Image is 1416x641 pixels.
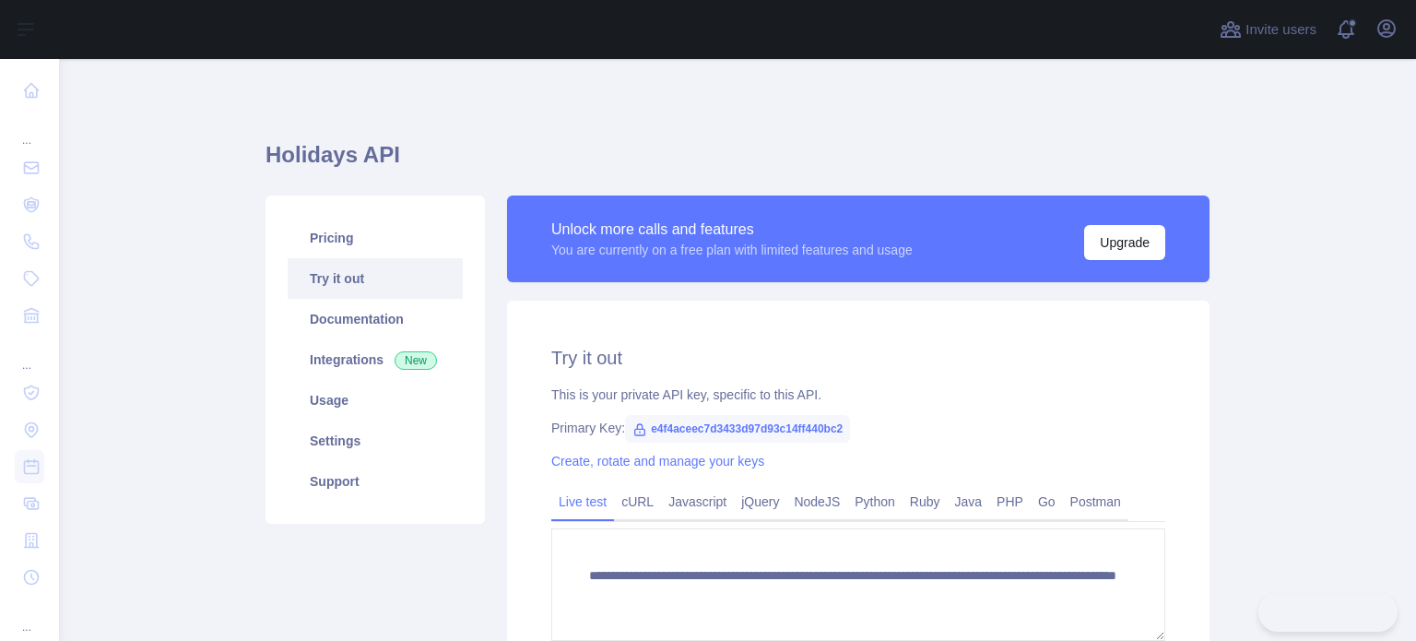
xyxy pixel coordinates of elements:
div: ... [15,598,44,635]
div: You are currently on a free plan with limited features and usage [551,241,913,259]
a: Javascript [661,487,734,516]
a: Live test [551,487,614,516]
iframe: Toggle Customer Support [1258,593,1398,632]
a: Support [288,461,463,502]
a: Go [1031,487,1063,516]
div: Primary Key: [551,419,1165,437]
a: jQuery [734,487,786,516]
button: Upgrade [1084,225,1165,260]
a: Postman [1063,487,1128,516]
a: Try it out [288,258,463,299]
span: Invite users [1245,19,1316,41]
div: Unlock more calls and features [551,219,913,241]
span: New [395,351,437,370]
a: Python [847,487,903,516]
a: PHP [989,487,1031,516]
a: Documentation [288,299,463,339]
h1: Holidays API [265,140,1209,184]
a: Integrations New [288,339,463,380]
a: Pricing [288,218,463,258]
div: This is your private API key, specific to this API. [551,386,1165,404]
a: Ruby [903,487,948,516]
div: ... [15,336,44,373]
a: Java [948,487,990,516]
a: Create, rotate and manage your keys [551,454,764,469]
span: e4f4aceec7d3433d97d93c14ff440bc2 [625,415,850,443]
a: cURL [614,487,661,516]
h2: Try it out [551,345,1165,371]
button: Invite users [1216,15,1320,44]
a: Usage [288,380,463,421]
div: ... [15,111,44,148]
a: Settings [288,421,463,461]
a: NodeJS [786,487,847,516]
